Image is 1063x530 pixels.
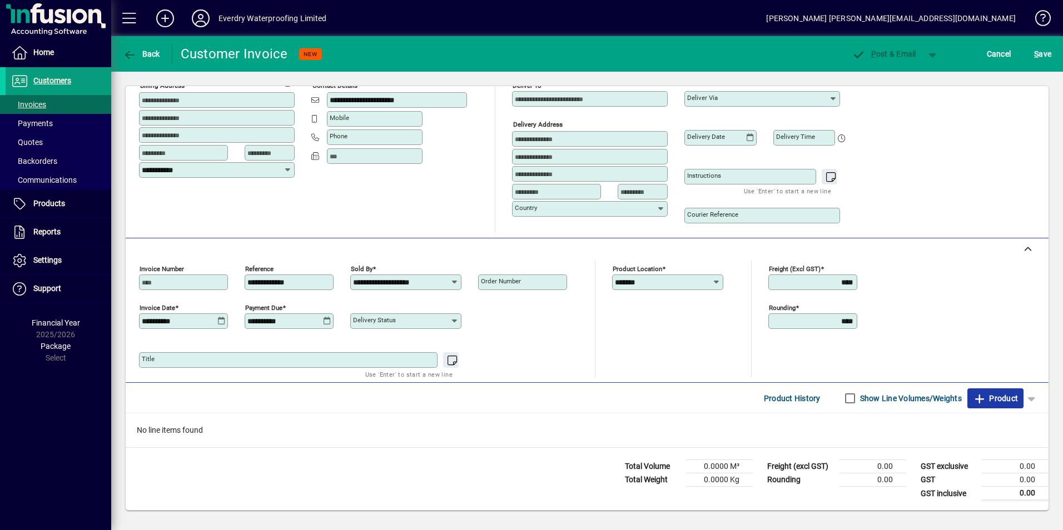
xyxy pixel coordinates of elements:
a: Quotes [6,133,111,152]
span: Settings [33,256,62,264]
button: Add [147,8,183,28]
mat-label: Rounding [769,304,796,312]
td: GST [915,473,982,487]
mat-label: Mobile [330,114,349,122]
mat-label: Deliver via [687,94,718,102]
span: ost & Email [852,49,916,58]
span: Package [41,342,71,351]
mat-label: Courier Reference [687,211,738,218]
a: Payments [6,114,111,133]
span: Customers [33,76,71,85]
span: Reports [33,227,61,236]
td: Total Weight [619,473,686,487]
a: Support [6,275,111,303]
mat-label: Payment due [245,304,282,312]
td: 0.00 [840,460,906,473]
mat-label: Invoice number [140,265,184,273]
div: Everdry Waterproofing Limited [218,9,326,27]
button: Copy to Delivery address [280,73,297,91]
span: Product [973,389,1018,407]
span: Financial Year [32,318,80,327]
td: 0.00 [982,487,1049,501]
mat-label: Invoice date [140,304,175,312]
button: Profile [183,8,218,28]
td: Rounding [762,473,840,487]
span: NEW [304,51,317,58]
span: P [871,49,876,58]
a: Invoices [6,95,111,114]
mat-label: Order number [481,277,521,285]
mat-hint: Use 'Enter' to start a new line [365,368,453,381]
a: Knowledge Base [1027,2,1049,38]
button: Save [1031,44,1054,64]
mat-label: Country [515,204,537,212]
td: 0.00 [982,460,1049,473]
mat-label: Freight (excl GST) [769,265,821,273]
a: Reports [6,218,111,246]
button: Product [967,388,1024,408]
mat-label: Reference [245,265,274,273]
div: Customer Invoice [181,45,288,63]
button: Back [120,44,163,64]
td: GST inclusive [915,487,982,501]
span: Back [123,49,160,58]
span: ave [1034,45,1051,63]
mat-hint: Use 'Enter' to start a new line [744,184,831,197]
td: 0.0000 M³ [686,460,753,473]
mat-label: Delivery date [687,133,725,141]
span: Product History [764,389,821,407]
span: Invoices [11,100,46,109]
mat-label: Delivery status [353,316,396,324]
label: Show Line Volumes/Weights [858,393,962,404]
button: Product History [759,388,825,408]
span: Quotes [11,138,43,147]
a: Communications [6,171,111,189]
td: Total Volume [619,460,686,473]
button: Cancel [984,44,1014,64]
a: Settings [6,247,111,274]
mat-label: Product location [613,265,662,273]
div: No line items found [126,413,1049,447]
td: 0.00 [982,473,1049,487]
span: Communications [11,176,77,184]
span: Backorders [11,157,57,166]
span: Home [33,48,54,57]
span: Cancel [987,45,1011,63]
mat-label: Delivery time [776,133,815,141]
div: [PERSON_NAME] [PERSON_NAME][EMAIL_ADDRESS][DOMAIN_NAME] [766,9,1016,27]
a: Backorders [6,152,111,171]
mat-label: Phone [330,132,347,140]
span: S [1034,49,1039,58]
span: Support [33,284,61,293]
td: Freight (excl GST) [762,460,840,473]
mat-label: Sold by [351,265,372,273]
app-page-header-button: Back [111,44,172,64]
a: Home [6,39,111,67]
td: 0.00 [840,473,906,487]
span: Payments [11,119,53,128]
mat-label: Instructions [687,172,721,179]
span: Products [33,199,65,208]
td: 0.0000 Kg [686,473,753,487]
td: GST exclusive [915,460,982,473]
button: Post & Email [846,44,922,64]
mat-label: Title [142,355,155,363]
a: Products [6,190,111,218]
